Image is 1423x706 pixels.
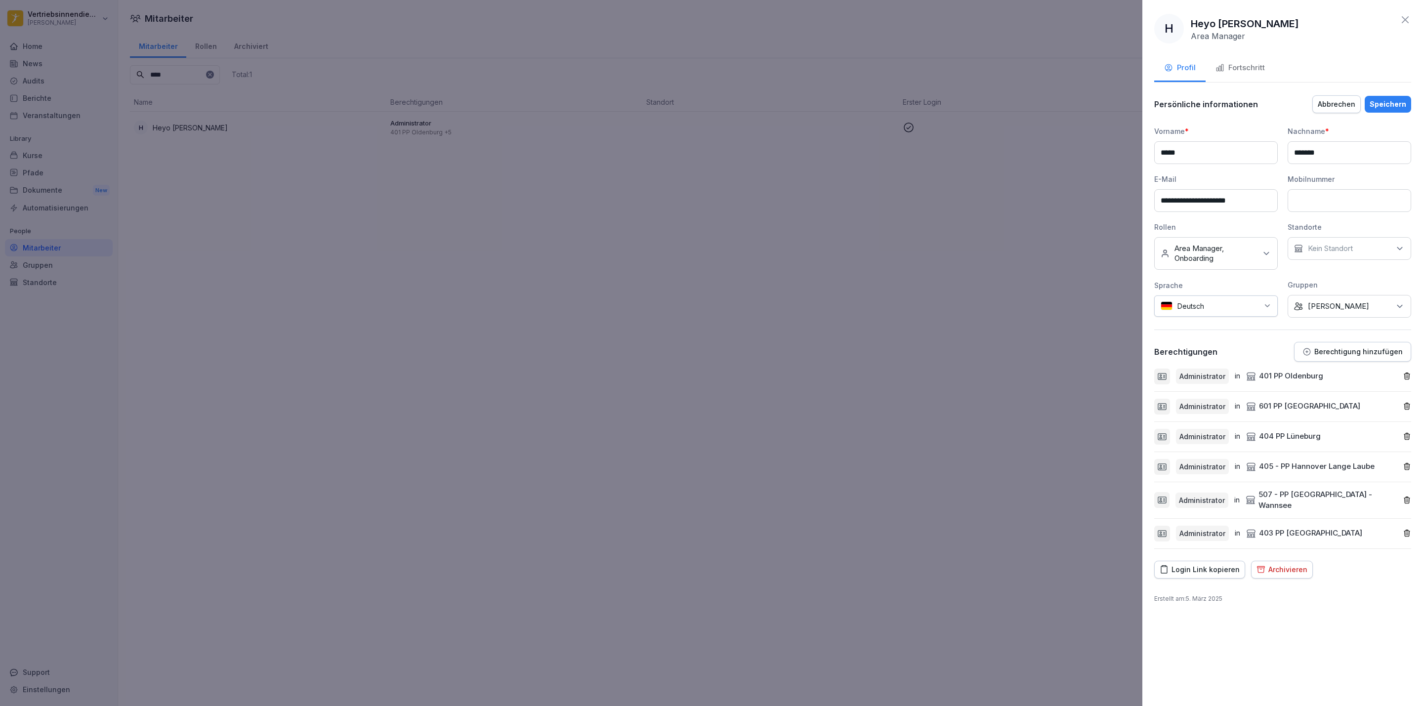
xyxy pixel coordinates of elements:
p: Administrator [1179,401,1225,412]
div: Deutsch [1154,295,1278,317]
img: de.svg [1161,301,1172,311]
p: Administrator [1179,495,1225,505]
button: Login Link kopieren [1154,561,1245,579]
div: Abbrechen [1318,99,1355,110]
p: Area Manager [1191,31,1245,41]
div: Mobilnummer [1288,174,1411,184]
p: Heyo [PERSON_NAME] [1191,16,1299,31]
div: 403 PP [GEOGRAPHIC_DATA] [1246,528,1362,539]
p: in [1235,401,1240,412]
p: Kein Standort [1308,244,1353,253]
div: Nachname [1288,126,1411,136]
div: 405 - PP Hannover Lange Laube [1246,461,1375,472]
p: in [1234,495,1240,506]
p: Erstellt am : 5. März 2025 [1154,594,1411,603]
button: Fortschritt [1206,55,1275,82]
div: 601 PP [GEOGRAPHIC_DATA] [1246,401,1360,412]
div: Profil [1164,62,1196,74]
div: H [1154,14,1184,43]
div: E-Mail [1154,174,1278,184]
button: Archivieren [1251,561,1313,579]
p: Area Manager, Onboarding [1174,244,1256,263]
p: Persönliche informationen [1154,99,1258,109]
p: Berechtigung hinzufügen [1314,348,1403,356]
div: Login Link kopieren [1160,564,1240,575]
button: Profil [1154,55,1206,82]
div: Standorte [1288,222,1411,232]
button: Berechtigung hinzufügen [1294,342,1411,362]
p: in [1235,431,1240,442]
p: Administrator [1179,431,1225,442]
p: [PERSON_NAME] [1308,301,1369,311]
p: in [1235,371,1240,382]
div: 507 - PP [GEOGRAPHIC_DATA] - Wannsee [1246,489,1403,511]
p: Administrator [1179,528,1225,539]
div: 401 PP Oldenburg [1246,371,1323,382]
div: Gruppen [1288,280,1411,290]
p: Administrator [1179,461,1225,472]
div: Vorname [1154,126,1278,136]
div: Fortschritt [1215,62,1265,74]
p: in [1235,461,1240,472]
button: Abbrechen [1312,95,1361,113]
div: Speichern [1370,99,1406,110]
div: Archivieren [1256,564,1307,575]
div: Rollen [1154,222,1278,232]
div: 404 PP Lüneburg [1246,431,1321,442]
p: in [1235,528,1240,539]
p: Berechtigungen [1154,347,1217,357]
p: Administrator [1179,371,1225,381]
button: Speichern [1365,96,1411,113]
div: Sprache [1154,280,1278,291]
